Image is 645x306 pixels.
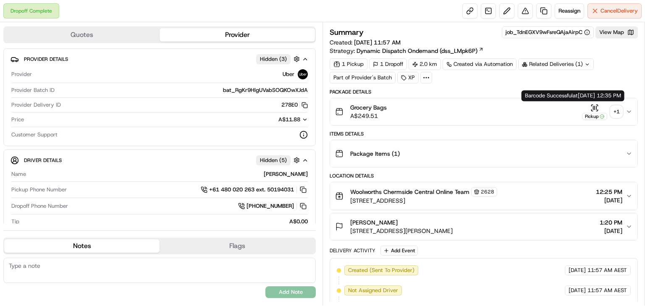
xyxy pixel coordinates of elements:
button: job_TdnEGXV9wFsreQAjaAirpC [506,29,590,36]
span: Cancel Delivery [600,7,638,15]
span: +61 480 020 263 ext. 50194031 [209,186,294,194]
span: [DATE] [600,227,622,235]
span: Customer Support [11,131,58,139]
span: at [DATE] 12:35 PM [573,92,621,99]
button: Provider [160,28,315,42]
span: Name [11,170,26,178]
span: Not Assigned Driver [348,287,398,294]
div: [PERSON_NAME] [29,170,308,178]
button: Notes [4,239,160,253]
span: Provider [11,71,32,78]
div: Location Details [330,173,638,179]
span: Pickup Phone Number [11,186,67,194]
div: Related Deliveries (1) [518,58,594,70]
a: Dynamic Dispatch Ondemand (dss_LMpk6P) [357,47,484,55]
span: [PHONE_NUMBER] [246,202,294,210]
span: Provider Batch ID [11,86,55,94]
img: uber-new-logo.jpeg [298,69,308,79]
span: A$249.51 [350,112,387,120]
div: Strategy: [330,47,484,55]
a: Created via Automation [443,58,517,70]
button: A$11.88 [234,116,308,123]
span: Driver Details [24,157,62,164]
div: Pickup [582,113,607,120]
div: 1 Pickup [330,58,367,70]
span: Created: [330,38,401,47]
button: CancelDelivery [587,3,642,18]
div: XP [397,72,419,84]
span: Package Items ( 1 ) [350,149,400,158]
span: [STREET_ADDRESS][PERSON_NAME] [350,227,453,235]
button: View Map [595,26,638,38]
a: [PHONE_NUMBER] [238,201,308,211]
button: Pickup+1 [582,104,622,120]
span: Reassign [558,7,580,15]
button: Flags [160,239,315,253]
span: Dropoff Phone Number [11,202,68,210]
span: A$11.88 [278,116,300,123]
div: Items Details [330,131,638,137]
button: Quotes [4,28,160,42]
button: Hidden (3) [256,54,302,64]
button: Pickup [582,104,607,120]
span: [DATE] [569,267,586,274]
span: Grocery Bags [350,103,387,112]
button: Package Items (1) [330,140,637,167]
div: 2.0 km [409,58,441,70]
div: Barcode Successful [522,90,624,101]
div: + 1 [611,106,622,118]
span: Hidden ( 5 ) [260,157,287,164]
button: [PERSON_NAME][STREET_ADDRESS][PERSON_NAME]1:20 PM[DATE] [330,213,637,240]
span: [DATE] [596,196,622,204]
span: Woolworths Chermside Central Online Team [350,188,469,196]
button: Provider DetailsHidden (3) [10,52,309,66]
span: [DATE] 11:57 AM [354,39,401,46]
span: [PERSON_NAME] [350,218,398,227]
span: [DATE] [569,287,586,294]
button: Add Event [380,246,418,256]
span: Created (Sent To Provider) [348,267,414,274]
button: Grocery BagsA$249.51Pickup+1 [330,98,637,125]
div: 1 Dropoff [369,58,407,70]
span: 1:20 PM [600,218,622,227]
span: 12:25 PM [596,188,622,196]
a: +61 480 020 263 ext. 50194031 [201,185,308,194]
span: bat_RgKr9HlgUVabSOQKOwXJdA [223,86,308,94]
span: 11:57 AM AEST [587,267,627,274]
div: Delivery Activity [330,247,375,254]
div: A$0.00 [23,218,308,225]
button: 278E0 [281,101,308,109]
span: Uber [283,71,294,78]
button: Woolworths Chermside Central Online Team2628[STREET_ADDRESS]12:25 PM[DATE] [330,182,637,210]
div: Package Details [330,89,638,95]
button: Driver DetailsHidden (5) [10,153,309,167]
h3: Summary [330,29,364,36]
span: Price [11,116,24,123]
span: Provider Details [24,56,68,63]
button: Reassign [555,3,584,18]
span: [STREET_ADDRESS] [350,196,497,205]
span: Tip [11,218,19,225]
span: 11:57 AM AEST [587,287,627,294]
span: 2628 [481,188,494,195]
span: Hidden ( 3 ) [260,55,287,63]
span: Provider Delivery ID [11,101,61,109]
button: Hidden (5) [256,155,302,165]
span: Dynamic Dispatch Ondemand (dss_LMpk6P) [357,47,477,55]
